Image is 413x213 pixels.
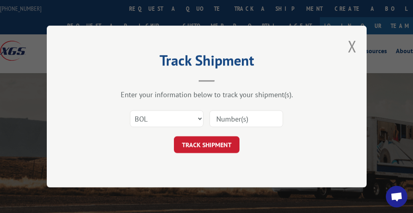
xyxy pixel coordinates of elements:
h2: Track Shipment [87,55,327,70]
input: Number(s) [209,110,283,127]
button: TRACK SHIPMENT [174,136,239,153]
div: Enter your information below to track your shipment(s). [87,90,327,99]
div: Open chat [386,186,407,207]
button: Close modal [348,36,357,57]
